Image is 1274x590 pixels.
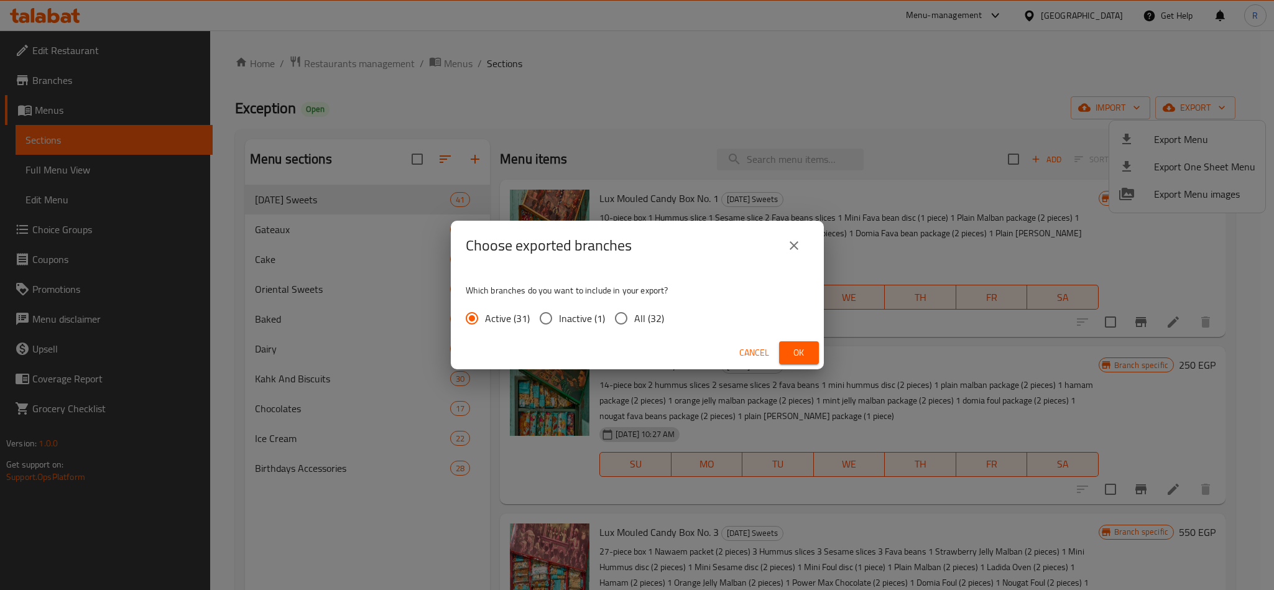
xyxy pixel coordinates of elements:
span: All (32) [634,311,664,326]
h2: Choose exported branches [466,236,632,256]
span: Cancel [739,345,769,361]
span: Ok [789,345,809,361]
p: Which branches do you want to include in your export? [466,284,809,297]
button: close [779,231,809,260]
span: Active (31) [485,311,530,326]
span: Inactive (1) [559,311,605,326]
button: Cancel [734,341,774,364]
button: Ok [779,341,819,364]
